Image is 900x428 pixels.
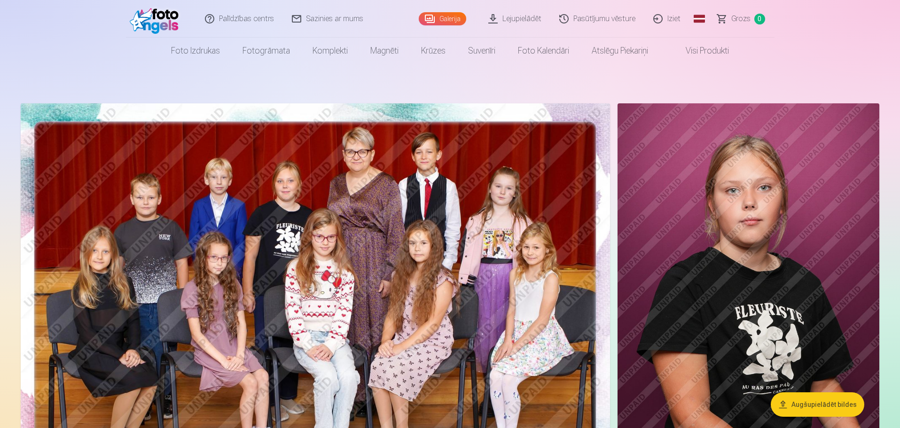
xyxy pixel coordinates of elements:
[580,38,659,64] a: Atslēgu piekariņi
[410,38,457,64] a: Krūzes
[130,4,184,34] img: /fa1
[419,12,466,25] a: Galerija
[160,38,231,64] a: Foto izdrukas
[359,38,410,64] a: Magnēti
[231,38,301,64] a: Fotogrāmata
[754,14,765,24] span: 0
[457,38,507,64] a: Suvenīri
[659,38,740,64] a: Visi produkti
[771,392,864,417] button: Augšupielādēt bildes
[301,38,359,64] a: Komplekti
[731,13,751,24] span: Grozs
[507,38,580,64] a: Foto kalendāri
